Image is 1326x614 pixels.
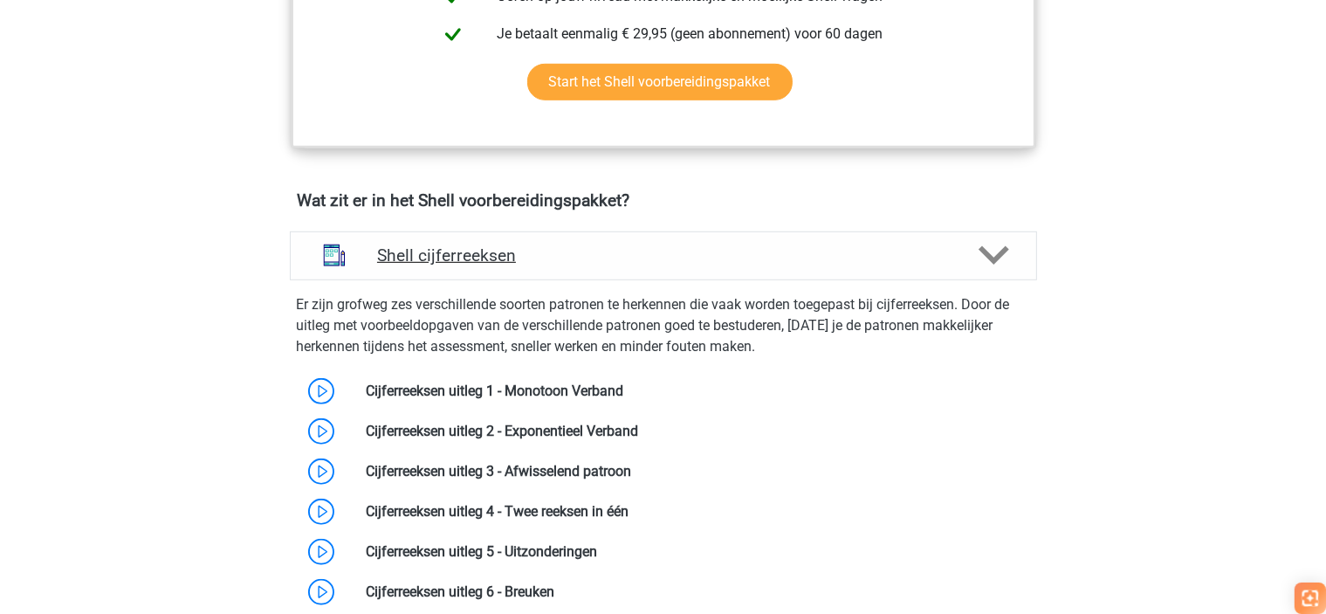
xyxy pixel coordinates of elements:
img: cijferreeksen [312,232,357,278]
div: Cijferreeksen uitleg 1 - Monotoon Verband [353,381,1036,402]
div: Cijferreeksen uitleg 3 - Afwisselend patroon [353,461,1036,482]
div: Cijferreeksen uitleg 2 - Exponentieel Verband [353,421,1036,442]
a: Start het Shell voorbereidingspakket [527,64,793,100]
div: Cijferreeksen uitleg 6 - Breuken [353,582,1036,603]
div: Cijferreeksen uitleg 5 - Uitzonderingen [353,542,1036,562]
div: Cijferreeksen uitleg 4 - Twee reeksen in één [353,501,1036,522]
h4: Wat zit er in het Shell voorbereidingspakket? [298,190,1029,210]
h4: Shell cijferreeksen [377,245,949,266]
p: Er zijn grofweg zes verschillende soorten patronen te herkennen die vaak worden toegepast bij cij... [297,294,1030,357]
a: cijferreeksen Shell cijferreeksen [283,231,1044,280]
